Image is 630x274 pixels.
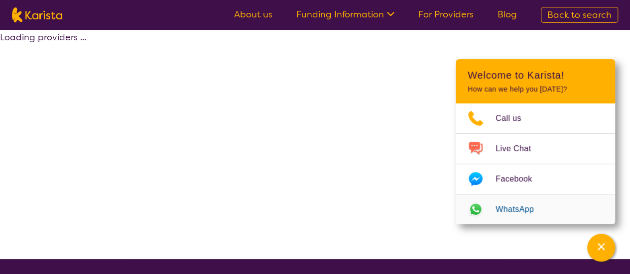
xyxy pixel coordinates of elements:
[498,8,517,20] a: Blog
[12,7,62,22] img: Karista logo
[547,9,612,21] span: Back to search
[496,202,546,217] span: WhatsApp
[496,141,543,156] span: Live Chat
[468,85,603,93] p: How can we help you [DATE]?
[296,8,394,20] a: Funding Information
[418,8,474,20] a: For Providers
[456,59,615,224] div: Channel Menu
[496,172,544,186] span: Facebook
[541,7,618,23] a: Back to search
[496,111,533,126] span: Call us
[456,194,615,224] a: Web link opens in a new tab.
[234,8,272,20] a: About us
[587,234,615,262] button: Channel Menu
[456,103,615,224] ul: Choose channel
[468,69,603,81] h2: Welcome to Karista!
